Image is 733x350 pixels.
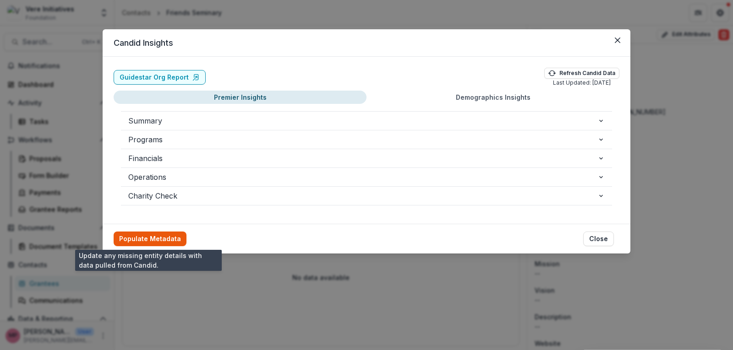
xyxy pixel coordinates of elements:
[128,190,597,201] span: Charity Check
[114,91,366,104] button: Premier Insights
[553,79,611,87] p: Last Updated: [DATE]
[121,130,612,149] button: Programs
[128,153,597,164] span: Financials
[103,29,630,57] header: Candid Insights
[128,115,597,126] span: Summary
[121,187,612,205] button: Charity Check
[544,68,619,79] button: Refresh Candid Data
[610,33,625,48] button: Close
[114,232,186,246] button: Populate Metadata
[128,172,597,183] span: Operations
[366,91,619,104] button: Demographics Insights
[128,134,597,145] span: Programs
[583,232,614,246] button: Close
[114,70,206,85] a: Guidestar Org Report
[121,112,612,130] button: Summary
[121,149,612,167] button: Financials
[121,168,612,186] button: Operations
